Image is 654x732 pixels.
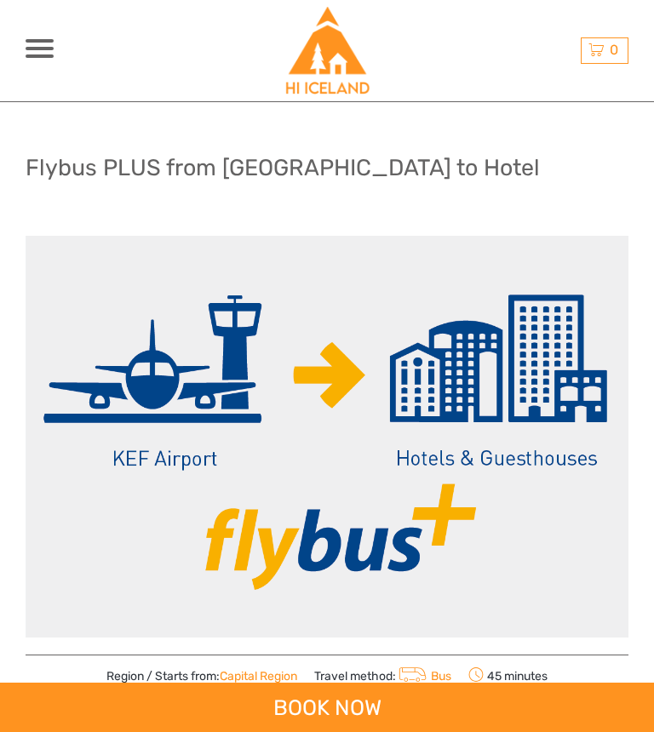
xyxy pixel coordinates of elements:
h1: Flybus PLUS from [GEOGRAPHIC_DATA] to Hotel [26,154,540,181]
span: 45 minutes [468,664,548,686]
span: Region / Starts from: [106,668,297,685]
a: Bus [396,669,451,683]
a: Capital Region [220,669,297,683]
span: Travel method: [314,664,451,686]
img: a771a4b2aca44685afd228bf32f054e4_main_slider.png [26,236,628,638]
button: Open LiveChat chat widget [14,7,65,58]
img: Hostelling International [284,7,371,94]
span: 0 [607,42,621,58]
